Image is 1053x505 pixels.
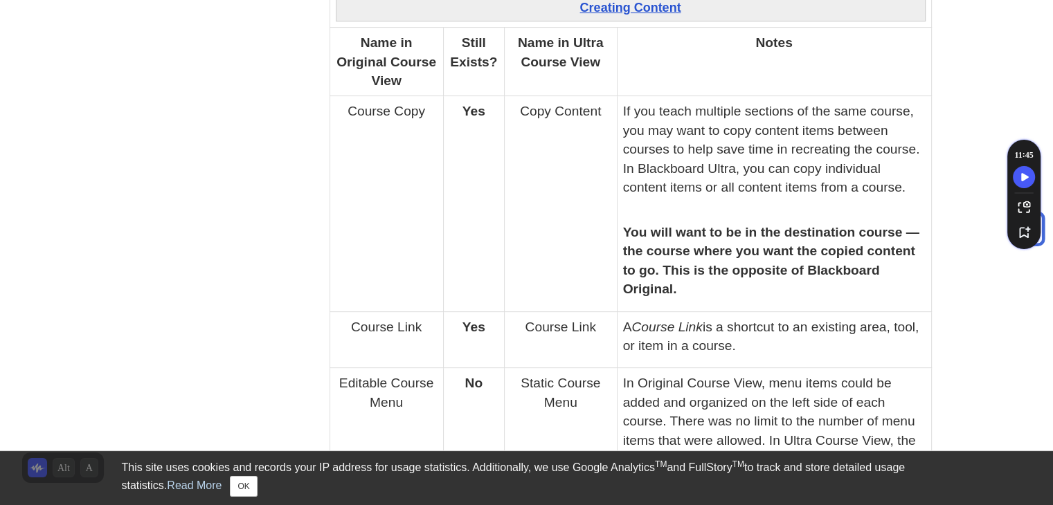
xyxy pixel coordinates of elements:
strong: You will want to be in the destination course — the course where you want the copied content to g... [623,225,919,296]
strong: Creating Content [580,1,681,15]
strong: Name in Original Course View [336,35,436,88]
td: Course Link [504,311,617,368]
strong: Yes [462,104,485,118]
td: Copy Content [504,96,617,311]
em: Course Link [631,320,702,334]
sup: TM [655,459,667,469]
a: Read More [167,479,222,491]
td: Course Copy [330,96,443,311]
td: Course Link [330,311,443,368]
sup: TM [732,459,744,469]
strong: No [465,376,483,390]
p: A is a shortcut to an existing area, tool, or item in a course. [623,318,926,356]
strong: Yes [462,320,485,334]
p: If you teach multiple sections of the same course, you may want to copy content items between cou... [623,102,926,196]
strong: Name in Ultra Course View [518,35,604,68]
a: Back to Top [1005,219,1050,238]
strong: Notes [755,35,792,50]
button: Close [230,476,257,497]
strong: Still Exists? [450,35,497,68]
div: This site uses cookies and records your IP address for usage statistics. Additionally, we use Goo... [122,459,932,497]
